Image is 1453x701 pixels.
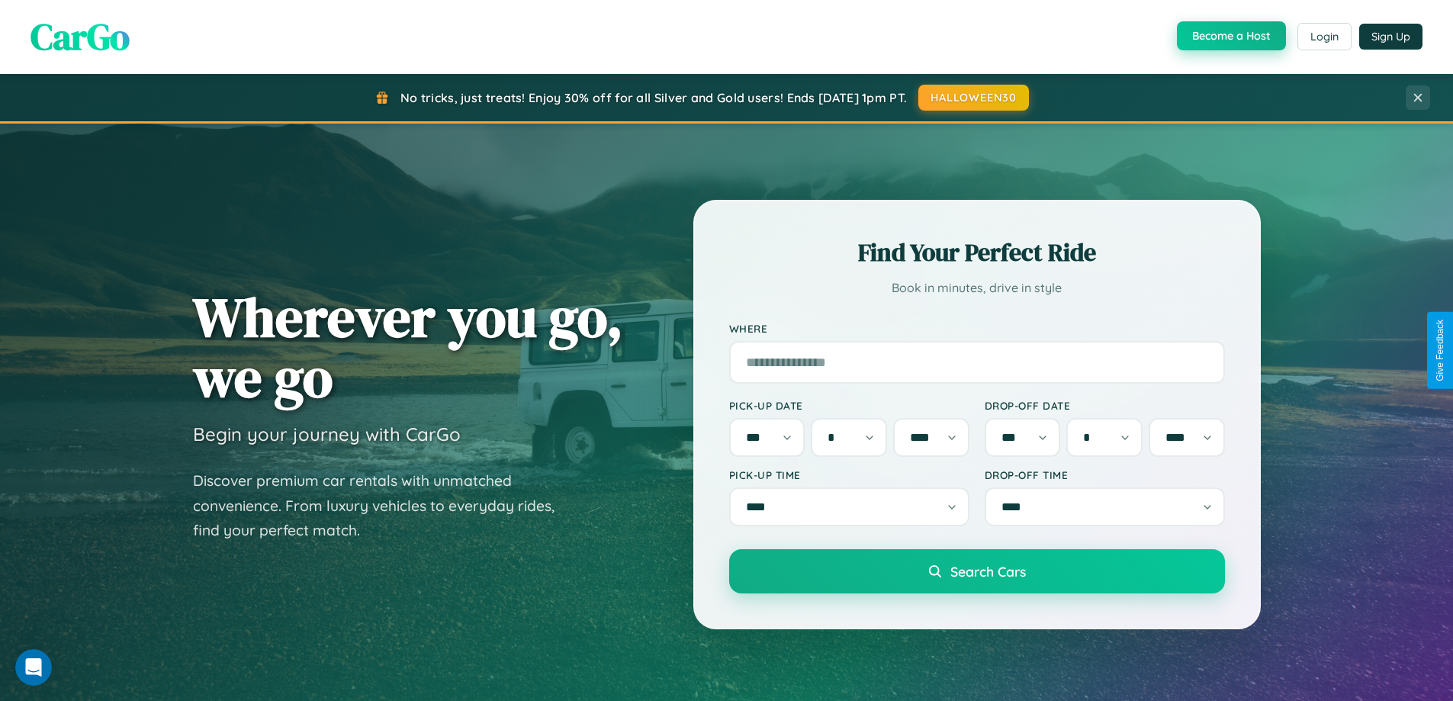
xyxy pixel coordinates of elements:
span: Search Cars [950,563,1026,580]
button: HALLOWEEN30 [918,85,1029,111]
label: Pick-up Date [729,399,969,412]
button: Login [1297,23,1352,50]
button: Become a Host [1177,21,1286,50]
label: Drop-off Date [985,399,1225,412]
label: Pick-up Time [729,468,969,481]
button: Sign Up [1359,24,1422,50]
iframe: Intercom live chat [15,649,52,686]
label: Drop-off Time [985,468,1225,481]
button: Search Cars [729,549,1225,593]
h2: Find Your Perfect Ride [729,236,1225,269]
label: Where [729,322,1225,335]
div: Give Feedback [1435,320,1445,381]
p: Book in minutes, drive in style [729,277,1225,299]
p: Discover premium car rentals with unmatched convenience. From luxury vehicles to everyday rides, ... [193,468,574,543]
h1: Wherever you go, we go [193,287,623,407]
span: CarGo [31,11,130,62]
span: No tricks, just treats! Enjoy 30% off for all Silver and Gold users! Ends [DATE] 1pm PT. [400,90,907,105]
h3: Begin your journey with CarGo [193,423,461,445]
